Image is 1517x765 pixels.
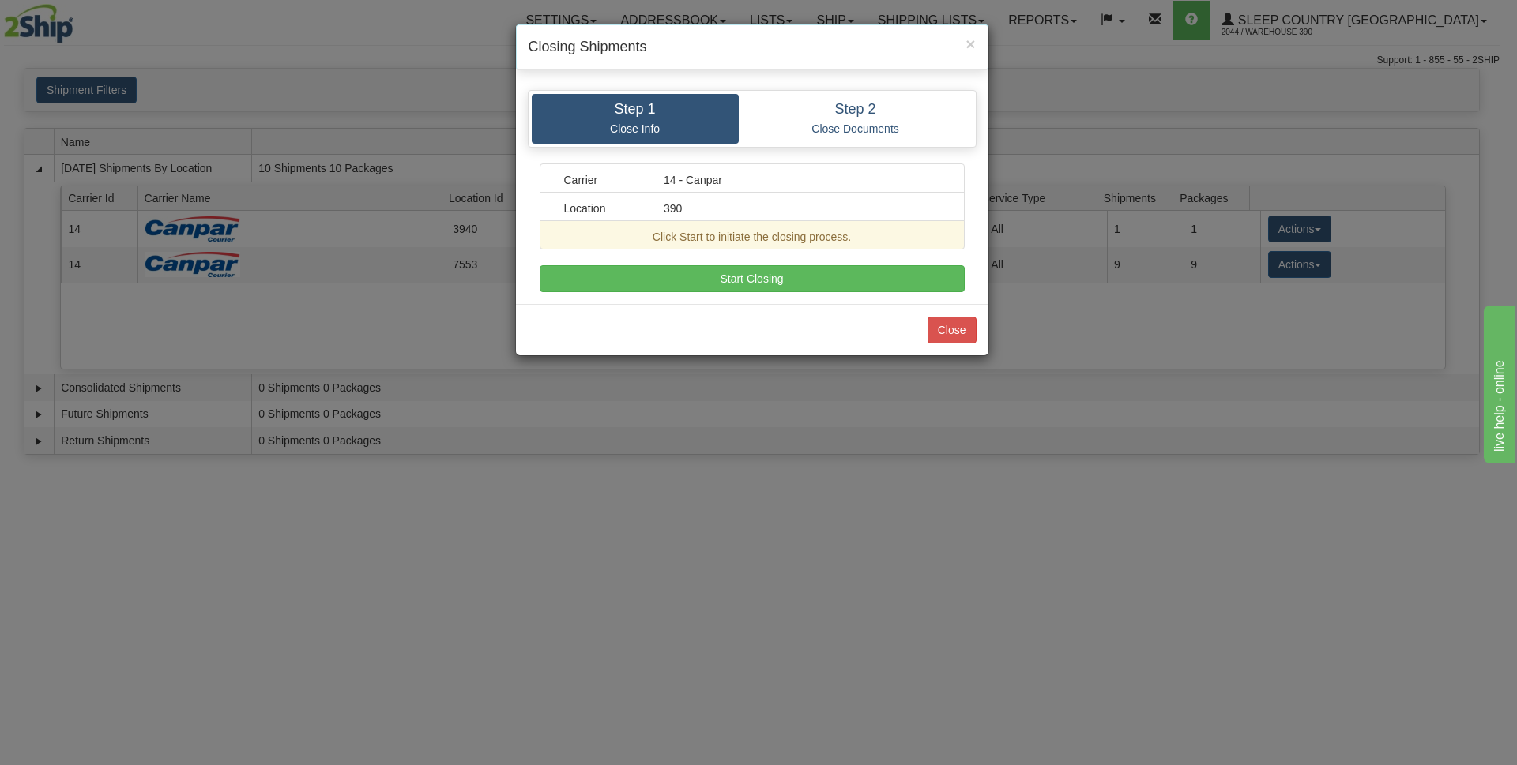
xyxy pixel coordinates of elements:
[739,94,973,144] a: Step 2 Close Documents
[966,36,975,52] button: Close
[1481,302,1515,463] iframe: chat widget
[751,122,961,136] p: Close Documents
[544,102,727,118] h4: Step 1
[544,122,727,136] p: Close Info
[652,172,952,188] div: 14 - Canpar
[532,94,739,144] a: Step 1 Close Info
[751,102,961,118] h4: Step 2
[12,9,146,28] div: live help - online
[540,265,965,292] button: Start Closing
[966,35,975,53] span: ×
[529,37,976,58] h4: Closing Shipments
[552,201,653,216] div: Location
[928,317,977,343] button: Close
[652,201,952,216] div: 390
[552,172,653,188] div: Carrier
[552,229,952,245] div: Click Start to initiate the closing process.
